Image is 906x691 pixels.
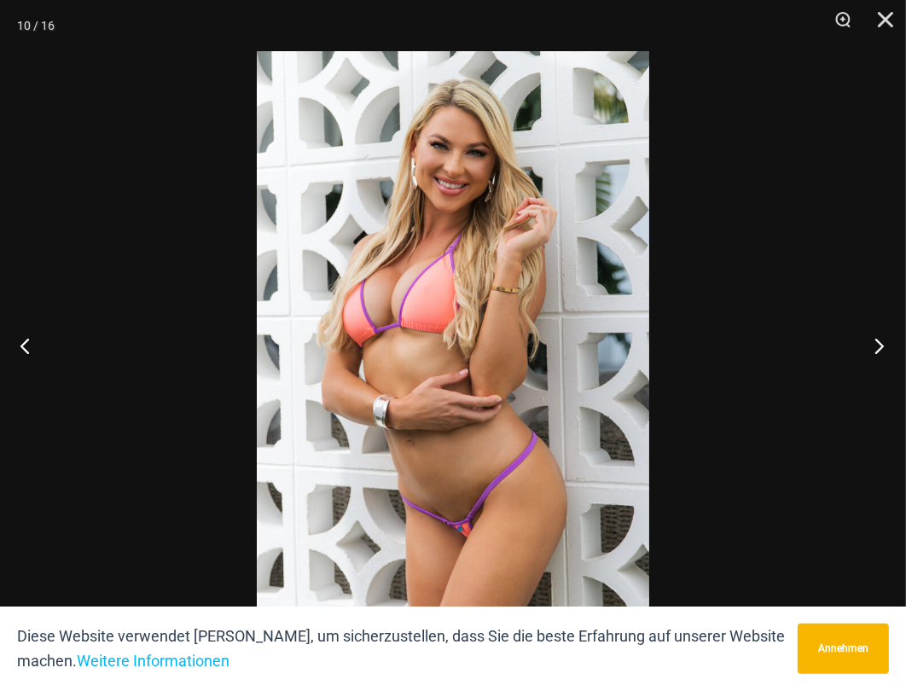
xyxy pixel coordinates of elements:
a: Weitere Informationen [77,652,229,670]
button: Annehmen [798,624,889,674]
button: Nächster [842,303,906,388]
img: Wild Card Neon Bliss 312 Top 457 Micro 01 [257,51,649,640]
div: 10 / 16 [17,13,55,38]
p: Diese Website verwendet [PERSON_NAME], um sicherzustellen, dass Sie die beste Erfahrung auf unser... [17,624,785,674]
